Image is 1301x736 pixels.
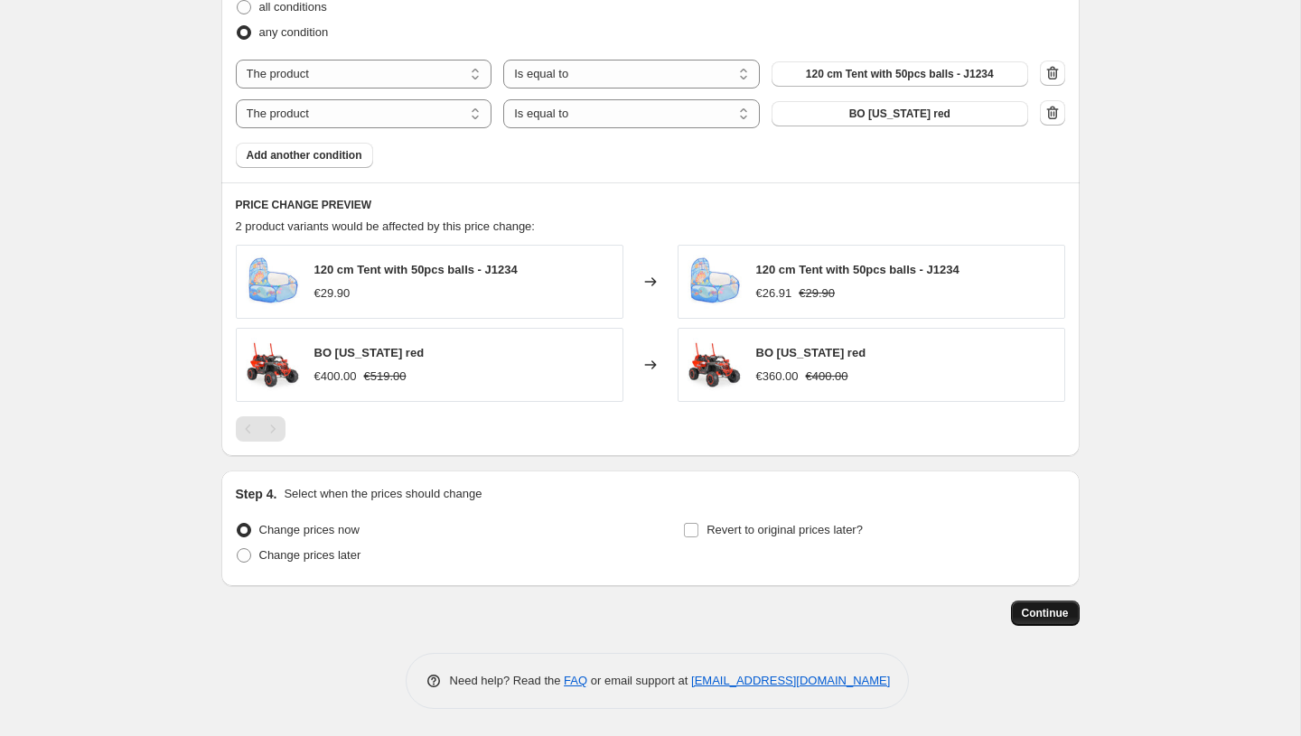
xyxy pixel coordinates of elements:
span: 120 cm Tent with 50pcs balls - J1234 [806,67,994,81]
span: Continue [1022,606,1069,620]
h2: Step 4. [236,485,277,503]
a: FAQ [564,674,587,687]
div: €360.00 [756,368,799,386]
span: BO [US_STATE] red [756,346,866,359]
span: Need help? Read the [450,674,565,687]
button: Continue [1011,601,1080,626]
span: BO [US_STATE] red [314,346,425,359]
span: Change prices now [259,523,360,536]
span: 2 product variants would be affected by this price change: [236,219,535,233]
img: 208238_80x.jpg [688,338,742,392]
span: BO [US_STATE] red [849,107,950,121]
button: 120 cm Tent with 50pcs balls - J1234 [772,61,1028,87]
img: 208238_80x.jpg [246,338,300,392]
a: [EMAIL_ADDRESS][DOMAIN_NAME] [691,674,890,687]
span: Add another condition [247,148,362,163]
p: Select when the prices should change [284,485,482,503]
strike: €29.90 [799,284,835,303]
strike: €519.00 [364,368,407,386]
span: 120 cm Tent with 50pcs balls - J1234 [314,263,518,276]
span: or email support at [587,674,691,687]
h6: PRICE CHANGE PREVIEW [236,198,1065,212]
strike: €400.00 [806,368,848,386]
div: €26.91 [756,284,792,303]
nav: Pagination [236,416,285,442]
div: €400.00 [314,368,357,386]
img: 198360_80x.jpg [246,255,300,309]
img: 198360_80x.jpg [688,255,742,309]
div: €29.90 [314,284,351,303]
span: 120 cm Tent with 50pcs balls - J1234 [756,263,959,276]
span: Change prices later [259,548,361,562]
span: any condition [259,25,329,39]
span: Revert to original prices later? [707,523,863,536]
button: BO Kansas red [772,101,1028,126]
button: Add another condition [236,143,373,168]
